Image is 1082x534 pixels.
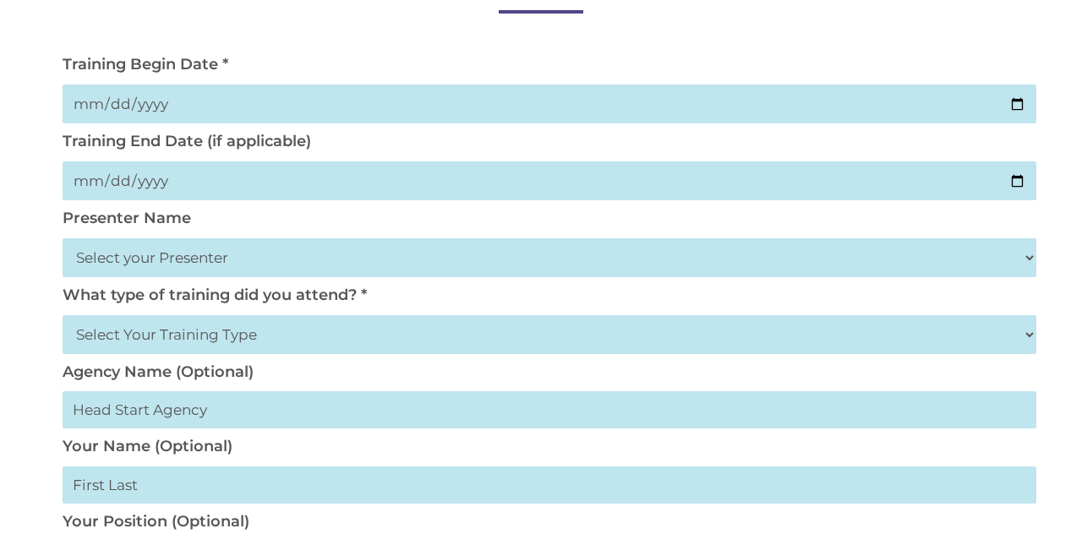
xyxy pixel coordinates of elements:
label: Your Name (Optional) [63,437,232,455]
input: Head Start Agency [63,391,1036,428]
input: First Last [63,466,1036,504]
label: Presenter Name [63,209,191,227]
label: What type of training did you attend? * [63,286,367,304]
label: Training End Date (if applicable) [63,132,311,150]
label: Training Begin Date * [63,55,228,74]
label: Agency Name (Optional) [63,362,254,381]
label: Your Position (Optional) [63,512,249,531]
